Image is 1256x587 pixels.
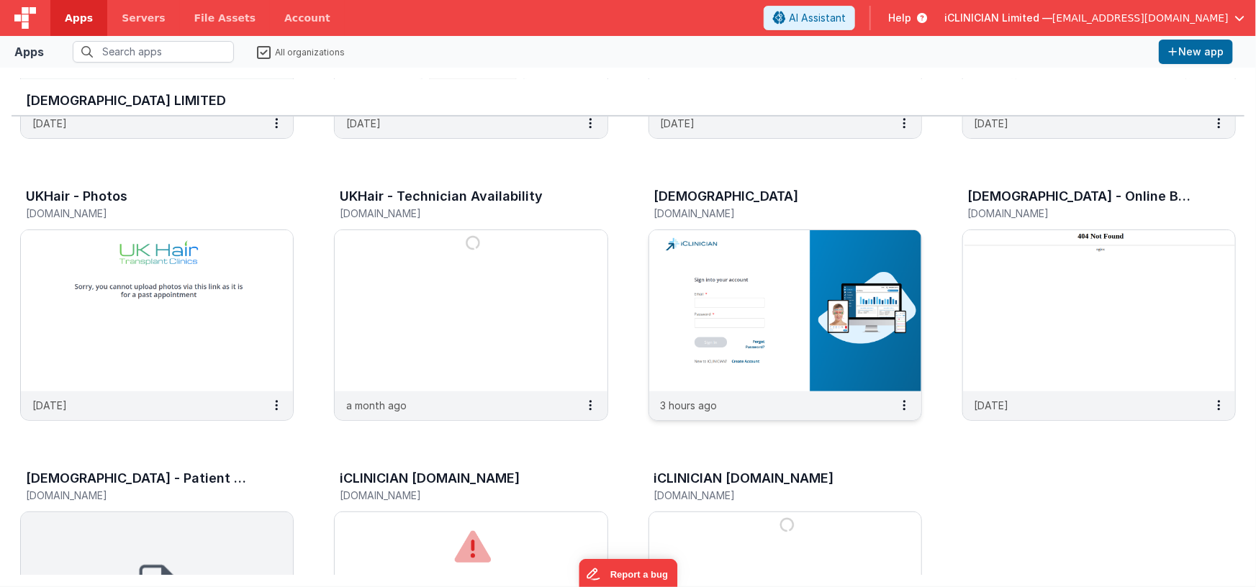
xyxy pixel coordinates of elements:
span: iCLINICIAN Limited — [944,11,1052,25]
h3: [DEMOGRAPHIC_DATA] Limited [26,94,1230,108]
h5: [DOMAIN_NAME] [654,208,886,219]
h3: [DEMOGRAPHIC_DATA] - Online Bookings [968,189,1196,204]
p: [DATE] [346,116,381,131]
p: [DATE] [975,116,1009,131]
h3: [DEMOGRAPHIC_DATA] [654,189,799,204]
p: a month ago [346,398,407,413]
span: [EMAIL_ADDRESS][DOMAIN_NAME] [1052,11,1229,25]
span: File Assets [194,11,256,25]
p: [DATE] [32,398,67,413]
p: [DATE] [661,116,695,131]
h5: [DOMAIN_NAME] [340,490,571,501]
p: 3 hours ago [661,398,718,413]
h3: iCLINICIAN [DOMAIN_NAME] [654,471,834,486]
span: Help [888,11,911,25]
h5: [DOMAIN_NAME] [968,208,1200,219]
h5: [DOMAIN_NAME] [340,208,571,219]
h5: [DOMAIN_NAME] [26,490,258,501]
input: Search apps [73,41,234,63]
h3: [DEMOGRAPHIC_DATA] - Patient Portal [26,471,253,486]
label: All organizations [257,45,345,58]
h5: [DOMAIN_NAME] [26,208,258,219]
button: iCLINICIAN Limited — [EMAIL_ADDRESS][DOMAIN_NAME] [944,11,1244,25]
span: Servers [122,11,165,25]
button: New app [1159,40,1233,64]
button: AI Assistant [764,6,855,30]
div: Apps [14,43,44,60]
h3: iCLINICIAN [DOMAIN_NAME] [340,471,520,486]
span: Apps [65,11,93,25]
h5: [DOMAIN_NAME] [654,490,886,501]
p: [DATE] [975,398,1009,413]
p: [DATE] [32,116,67,131]
h3: UKHair - Photos [26,189,127,204]
h3: UKHair - Technician Availability [340,189,543,204]
span: AI Assistant [789,11,846,25]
